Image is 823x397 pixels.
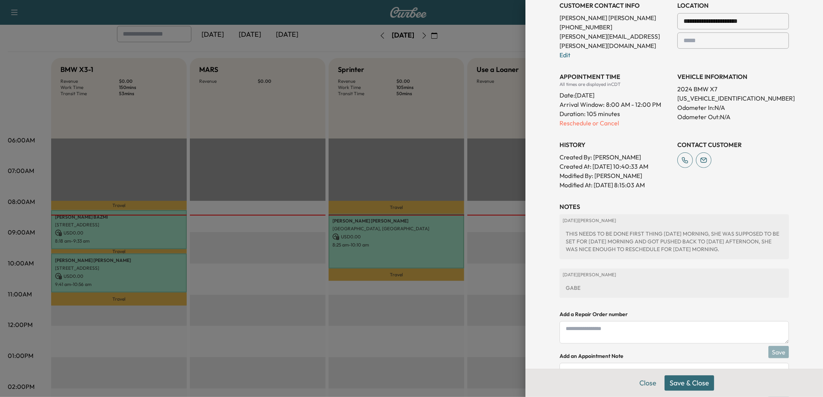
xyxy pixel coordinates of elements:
[677,84,789,94] p: 2024 BMW X7
[563,227,786,256] div: THIS NEEDS TO BE DONE FIRST THING [DATE] MORNING, SHE WAS SUPPOSED TO BE SET FOR [DATE] MORNING A...
[634,375,661,391] button: Close
[560,180,671,190] p: Modified At : [DATE] 8:15:03 AM
[560,22,671,32] p: [PHONE_NUMBER]
[563,272,786,278] p: [DATE] | [PERSON_NAME]
[677,112,789,121] p: Odometer Out: N/A
[560,81,671,87] div: All times are displayed in CDT
[560,140,671,149] h3: History
[665,375,714,391] button: Save & Close
[560,51,570,59] a: Edit
[606,100,661,109] span: 8:00 AM - 12:00 PM
[560,109,671,118] p: Duration: 105 minutes
[560,171,671,180] p: Modified By : [PERSON_NAME]
[560,72,671,81] h3: APPOINTMENT TIME
[677,103,789,112] p: Odometer In: N/A
[563,217,786,224] p: [DATE] | [PERSON_NAME]
[560,118,671,128] p: Reschedule or Cancel
[560,310,789,318] h4: Add a Repair Order number
[560,152,671,162] p: Created By : [PERSON_NAME]
[560,87,671,100] div: Date: [DATE]
[677,140,789,149] h3: CONTACT CUSTOMER
[677,1,789,10] h3: LOCATION
[560,13,671,22] p: [PERSON_NAME] [PERSON_NAME]
[560,32,671,50] p: [PERSON_NAME][EMAIL_ADDRESS][PERSON_NAME][DOMAIN_NAME]
[560,162,671,171] p: Created At : [DATE] 10:40:33 AM
[560,352,789,360] h4: Add an Appointment Note
[560,1,671,10] h3: CUSTOMER CONTACT INFO
[677,94,789,103] p: [US_VEHICLE_IDENTIFICATION_NUMBER]
[677,72,789,81] h3: VEHICLE INFORMATION
[560,202,789,211] h3: NOTES
[560,100,671,109] p: Arrival Window:
[563,281,786,295] div: GABE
